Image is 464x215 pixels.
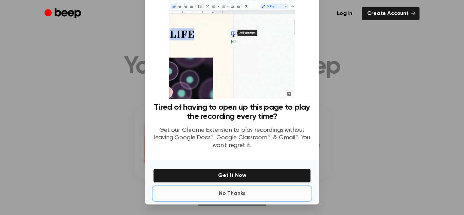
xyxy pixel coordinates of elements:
[153,127,311,150] p: Get our Chrome Extension to play recordings without leaving Google Docs™, Google Classroom™, & Gm...
[153,103,311,121] h3: Tired of having to open up this page to play the recording every time?
[153,168,311,183] button: Get It Now
[362,7,420,20] a: Create Account
[153,187,311,200] button: No Thanks
[44,7,83,20] a: Beep
[332,7,358,20] a: Log in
